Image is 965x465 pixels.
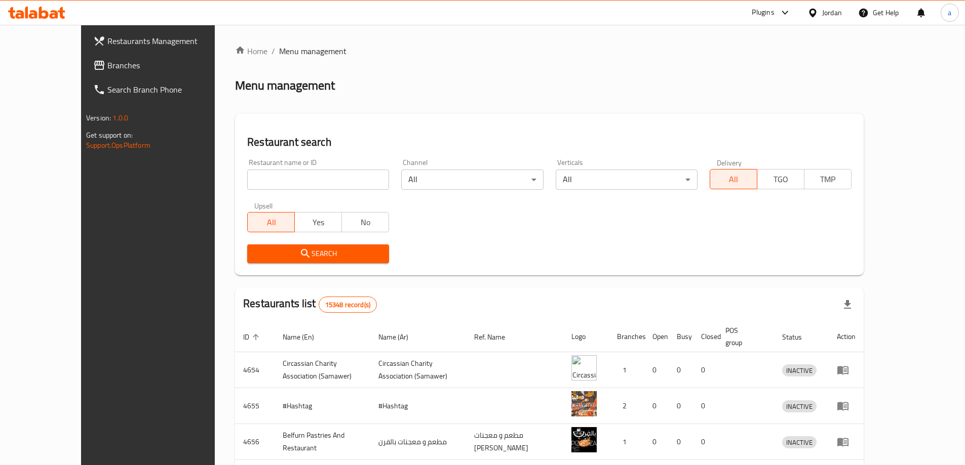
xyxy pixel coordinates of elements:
td: 0 [644,352,669,388]
h2: Restaurants list [243,296,377,313]
a: Restaurants Management [85,29,242,53]
input: Search for restaurant name or ID.. [247,170,389,190]
div: Export file [835,292,860,317]
div: Menu [837,364,856,376]
span: TMP [808,172,847,187]
label: Delivery [717,159,742,166]
th: Open [644,321,669,352]
th: Branches [609,321,644,352]
span: Get support on: [86,129,133,142]
img: ​Circassian ​Charity ​Association​ (Samawer) [571,355,597,381]
span: Search Branch Phone [107,83,234,96]
img: Belfurn Pastries And Restaurant [571,427,597,452]
span: Restaurants Management [107,35,234,47]
td: Belfurn Pastries And Restaurant [275,424,370,460]
button: No [341,212,389,232]
span: ID [243,331,262,343]
div: Plugins [752,7,774,19]
span: POS group [725,324,762,349]
th: Closed [693,321,717,352]
div: Menu [837,400,856,412]
span: Version: [86,111,111,124]
span: Ref. Name [474,331,518,343]
td: ​Circassian ​Charity ​Association​ (Samawer) [370,352,466,388]
a: Support.OpsPlatform [86,139,150,152]
li: / [272,45,275,57]
td: 0 [669,352,693,388]
span: Menu management [279,45,346,57]
img: #Hashtag [571,391,597,416]
h2: Menu management [235,77,335,94]
button: TGO [757,169,804,189]
a: Branches [85,53,242,77]
td: 0 [644,388,669,424]
nav: breadcrumb [235,45,864,57]
td: 4655 [235,388,275,424]
span: INACTIVE [782,437,817,448]
td: 0 [644,424,669,460]
th: Busy [669,321,693,352]
td: 0 [693,424,717,460]
span: 15348 record(s) [319,300,376,310]
div: Total records count [319,297,377,313]
td: 2 [609,388,644,424]
td: #Hashtag [275,388,370,424]
span: Name (En) [283,331,327,343]
td: ​Circassian ​Charity ​Association​ (Samawer) [275,352,370,388]
span: INACTIVE [782,365,817,376]
label: Upsell [254,202,273,209]
th: Logo [563,321,609,352]
td: 1 [609,424,644,460]
button: All [710,169,757,189]
span: All [714,172,753,187]
span: All [252,215,291,230]
td: 4654 [235,352,275,388]
h2: Restaurant search [247,135,852,150]
span: a [948,7,951,18]
div: All [556,170,698,190]
td: 0 [669,424,693,460]
a: Search Branch Phone [85,77,242,102]
span: TGO [761,172,800,187]
div: Jordan [822,7,842,18]
td: 0 [693,388,717,424]
span: 1.0.0 [112,111,128,124]
span: Search [255,247,381,260]
div: All [401,170,543,190]
a: Home [235,45,267,57]
td: مطعم و معجنات [PERSON_NAME] [466,424,563,460]
span: Branches [107,59,234,71]
span: Status [782,331,815,343]
button: Search [247,244,389,263]
span: No [346,215,385,230]
td: 0 [693,352,717,388]
td: 1 [609,352,644,388]
button: Yes [294,212,342,232]
span: INACTIVE [782,401,817,412]
div: Menu [837,436,856,448]
td: 0 [669,388,693,424]
span: Yes [299,215,338,230]
span: Name (Ar) [378,331,421,343]
button: TMP [804,169,852,189]
button: All [247,212,295,232]
th: Action [829,321,864,352]
td: 4656 [235,424,275,460]
td: #Hashtag [370,388,466,424]
td: مطعم و معجنات بالفرن [370,424,466,460]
